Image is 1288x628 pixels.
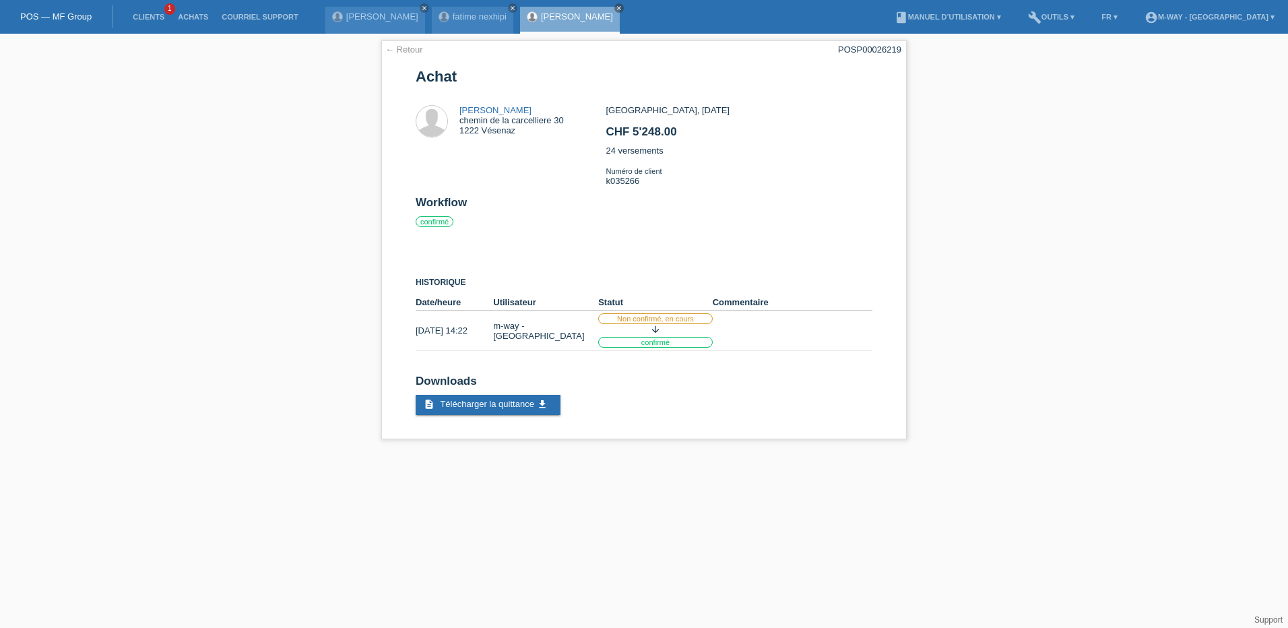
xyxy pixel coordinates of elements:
a: [PERSON_NAME] [346,11,418,22]
a: close [508,3,517,13]
span: 1 [164,3,175,15]
label: Non confirmé, en cours [598,313,713,324]
label: confirmé [416,216,453,227]
i: build [1028,11,1041,24]
i: account_circle [1145,11,1158,24]
i: get_app [537,399,548,410]
th: Statut [598,294,713,311]
a: [PERSON_NAME] [541,11,613,22]
th: Commentaire [713,294,872,311]
a: Clients [126,13,171,21]
i: close [509,5,516,11]
div: [GEOGRAPHIC_DATA], [DATE] 24 versements k035266 [606,105,872,196]
label: confirmé [598,337,713,348]
h2: Downloads [416,375,872,395]
a: FR ▾ [1095,13,1124,21]
span: Télécharger la quittance [440,399,534,409]
th: Utilisateur [493,294,598,311]
h2: CHF 5'248.00 [606,125,872,146]
i: close [421,5,428,11]
a: POS — MF Group [20,11,92,22]
a: buildOutils ▾ [1021,13,1081,21]
a: ← Retour [385,44,423,55]
h2: Workflow [416,196,872,216]
a: description Télécharger la quittance get_app [416,395,560,415]
a: close [614,3,624,13]
i: arrow_downward [650,324,661,335]
a: Support [1254,615,1283,625]
a: Achats [171,13,215,21]
td: m-way - [GEOGRAPHIC_DATA] [493,311,598,351]
a: close [420,3,429,13]
i: book [895,11,908,24]
i: description [424,399,434,410]
h3: Historique [416,278,872,288]
th: Date/heure [416,294,493,311]
a: fatime nexhipi [453,11,507,22]
div: POSP00026219 [838,44,901,55]
div: chemin de la carcelliere 30 1222 Vésenaz [459,105,564,135]
a: bookManuel d’utilisation ▾ [888,13,1008,21]
a: Courriel Support [215,13,304,21]
h1: Achat [416,68,872,85]
a: account_circlem-way - [GEOGRAPHIC_DATA] ▾ [1138,13,1281,21]
td: [DATE] 14:22 [416,311,493,351]
span: Numéro de client [606,167,662,175]
i: close [616,5,622,11]
a: [PERSON_NAME] [459,105,532,115]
